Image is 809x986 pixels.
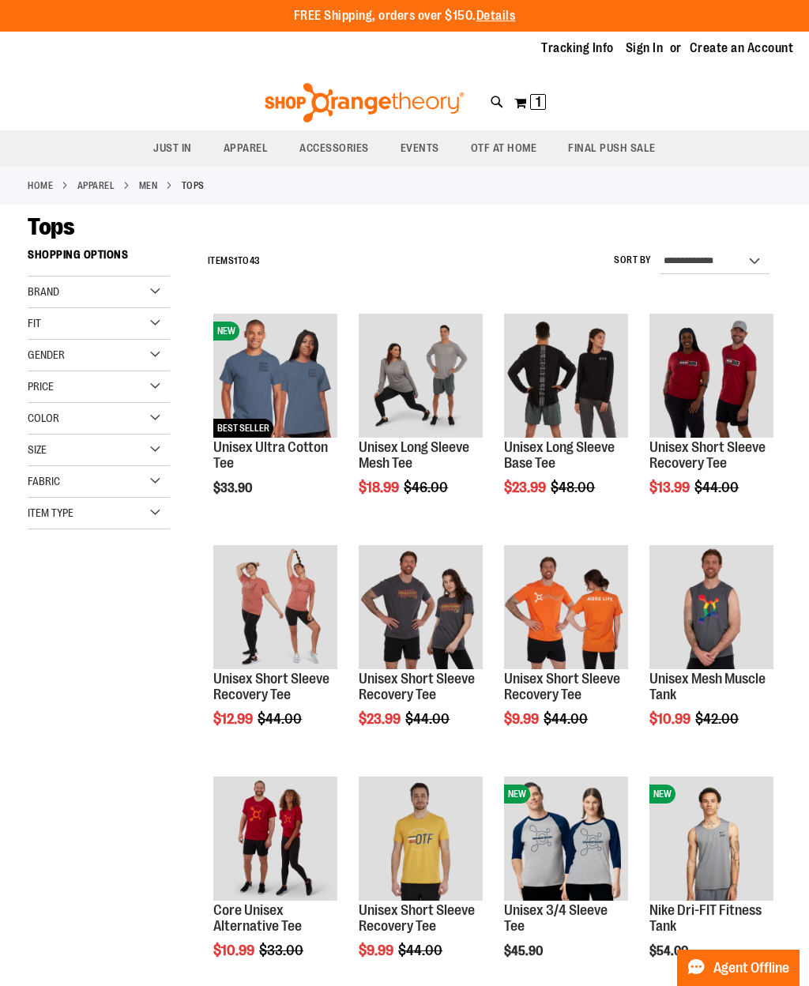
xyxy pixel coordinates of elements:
[28,475,60,487] span: Fabric
[504,545,628,669] img: Product image for Unisex Short Sleeve Recovery Tee
[28,380,54,393] span: Price
[649,545,773,669] img: Product image for Unisex Mesh Muscle Tank
[401,130,439,166] span: EVENTS
[649,671,766,702] a: Unisex Mesh Muscle Tank
[77,179,115,193] a: APPAREL
[504,777,628,903] a: Unisex 3/4 Sleeve TeeNEW
[649,314,773,440] a: Product image for Unisex SS Recovery Tee
[626,40,664,57] a: Sign In
[504,711,541,727] span: $9.99
[496,306,636,535] div: product
[649,777,773,903] a: Nike Dri-FIT Fitness TankNEW
[398,943,445,958] span: $44.00
[359,943,396,958] span: $9.99
[649,785,675,803] span: NEW
[351,537,491,766] div: product
[359,439,469,471] a: Unisex Long Sleeve Mesh Tee
[649,777,773,901] img: Nike Dri-FIT Fitness Tank
[695,711,741,727] span: $42.00
[649,711,693,727] span: $10.99
[28,213,74,240] span: Tops
[504,480,548,495] span: $23.99
[359,902,475,934] a: Unisex Short Sleeve Recovery Tee
[213,439,328,471] a: Unisex Ultra Cotton Tee
[544,711,590,727] span: $44.00
[213,481,254,495] span: $33.90
[213,902,302,934] a: Core Unisex Alternative Tee
[213,777,337,903] a: Product image for Core Unisex Alternative Tee
[536,94,541,110] span: 1
[677,950,800,986] button: Agent Offline
[504,785,530,803] span: NEW
[359,545,483,672] a: Product image for Unisex Short Sleeve Recovery Tee
[213,777,337,901] img: Product image for Core Unisex Alternative Tee
[649,902,762,934] a: Nike Dri-FIT Fitness Tank
[234,255,238,266] span: 1
[649,944,690,958] span: $54.00
[258,711,304,727] span: $44.00
[504,777,628,901] img: Unisex 3/4 Sleeve Tee
[205,306,345,535] div: product
[649,480,692,495] span: $13.99
[213,314,337,438] img: Unisex Ultra Cotton Tee
[259,943,306,958] span: $33.00
[614,254,652,267] label: Sort By
[404,480,450,495] span: $46.00
[359,545,483,669] img: Product image for Unisex Short Sleeve Recovery Tee
[504,314,628,440] a: Product image for Unisex Long Sleeve Base Tee
[642,537,781,766] div: product
[153,130,192,166] span: JUST IN
[213,711,255,727] span: $12.99
[359,777,483,901] img: Product image for Unisex Short Sleeve Recovery Tee
[496,537,636,766] div: product
[649,545,773,672] a: Product image for Unisex Mesh Muscle Tank
[504,314,628,438] img: Product image for Unisex Long Sleeve Base Tee
[28,317,41,329] span: Fit
[213,419,273,438] span: BEST SELLER
[649,314,773,438] img: Product image for Unisex SS Recovery Tee
[504,902,608,934] a: Unisex 3/4 Sleeve Tee
[213,314,337,440] a: Unisex Ultra Cotton TeeNEWBEST SELLER
[294,7,516,25] p: FREE Shipping, orders over $150.
[351,306,491,535] div: product
[28,443,47,456] span: Size
[359,480,401,495] span: $18.99
[28,506,73,519] span: Item Type
[359,777,483,903] a: Product image for Unisex Short Sleeve Recovery Tee
[224,130,269,166] span: APPAREL
[568,130,656,166] span: FINAL PUSH SALE
[471,130,537,166] span: OTF AT HOME
[139,179,158,193] a: MEN
[405,711,452,727] span: $44.00
[504,944,545,958] span: $45.90
[504,671,620,702] a: Unisex Short Sleeve Recovery Tee
[213,322,239,341] span: NEW
[690,40,794,57] a: Create an Account
[213,671,329,702] a: Unisex Short Sleeve Recovery Tee
[504,439,615,471] a: Unisex Long Sleeve Base Tee
[713,961,789,976] span: Agent Offline
[250,255,261,266] span: 43
[299,130,369,166] span: ACCESSORIES
[359,314,483,438] img: Unisex Long Sleeve Mesh Tee primary image
[262,83,467,122] img: Shop Orangetheory
[28,412,59,424] span: Color
[551,480,597,495] span: $48.00
[28,285,59,298] span: Brand
[359,671,475,702] a: Unisex Short Sleeve Recovery Tee
[28,348,65,361] span: Gender
[541,40,614,57] a: Tracking Info
[182,179,205,193] strong: Tops
[205,537,345,766] div: product
[28,241,170,277] strong: Shopping Options
[359,314,483,440] a: Unisex Long Sleeve Mesh Tee primary image
[213,943,257,958] span: $10.99
[213,545,337,669] img: Product image for Unisex Short Sleeve Recovery Tee
[28,179,53,193] a: Home
[476,9,516,23] a: Details
[694,480,741,495] span: $44.00
[649,439,766,471] a: Unisex Short Sleeve Recovery Tee
[504,545,628,672] a: Product image for Unisex Short Sleeve Recovery Tee
[642,306,781,535] div: product
[213,545,337,672] a: Product image for Unisex Short Sleeve Recovery Tee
